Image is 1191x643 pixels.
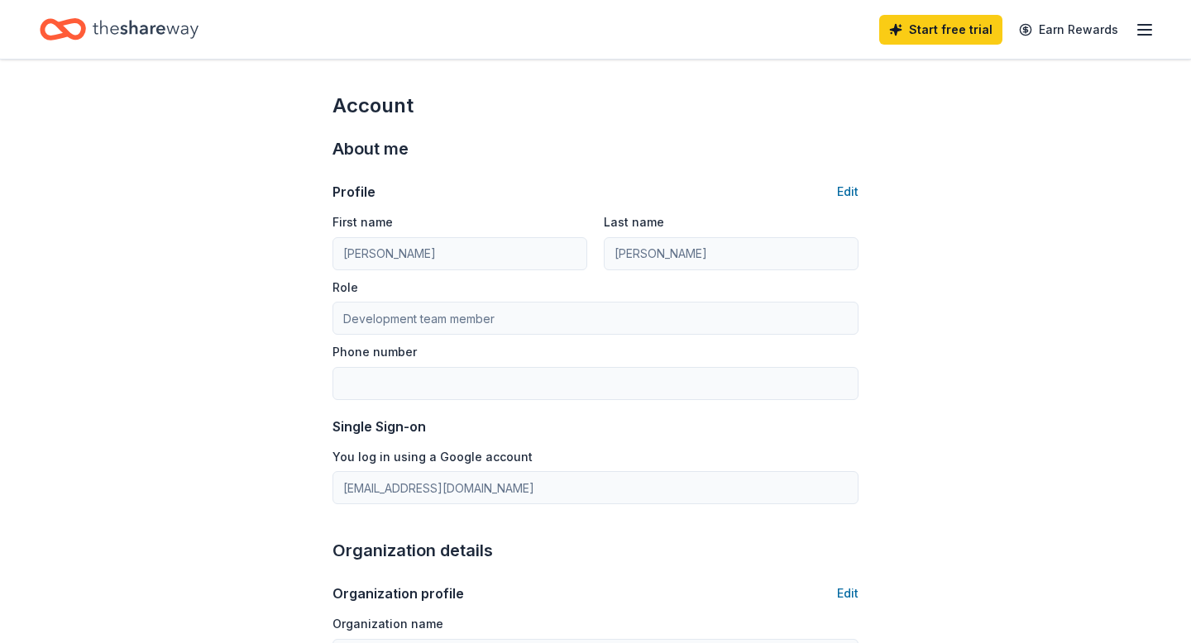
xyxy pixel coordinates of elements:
div: Account [332,93,859,119]
label: First name [332,214,393,231]
label: Phone number [332,344,417,360]
a: Earn Rewards [1009,15,1128,45]
a: Home [40,10,198,49]
label: Role [332,279,358,296]
div: Organization details [332,537,859,564]
a: Start free trial [879,15,1002,45]
label: Last name [604,214,664,231]
label: Organization name [332,616,443,632]
div: Organization profile [332,583,464,603]
button: Edit [837,583,859,603]
button: Edit [837,182,859,202]
label: You log in using a Google account [332,449,533,465]
div: Single Sign-on [332,417,859,436]
div: Profile [332,182,375,202]
div: About me [332,136,859,162]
